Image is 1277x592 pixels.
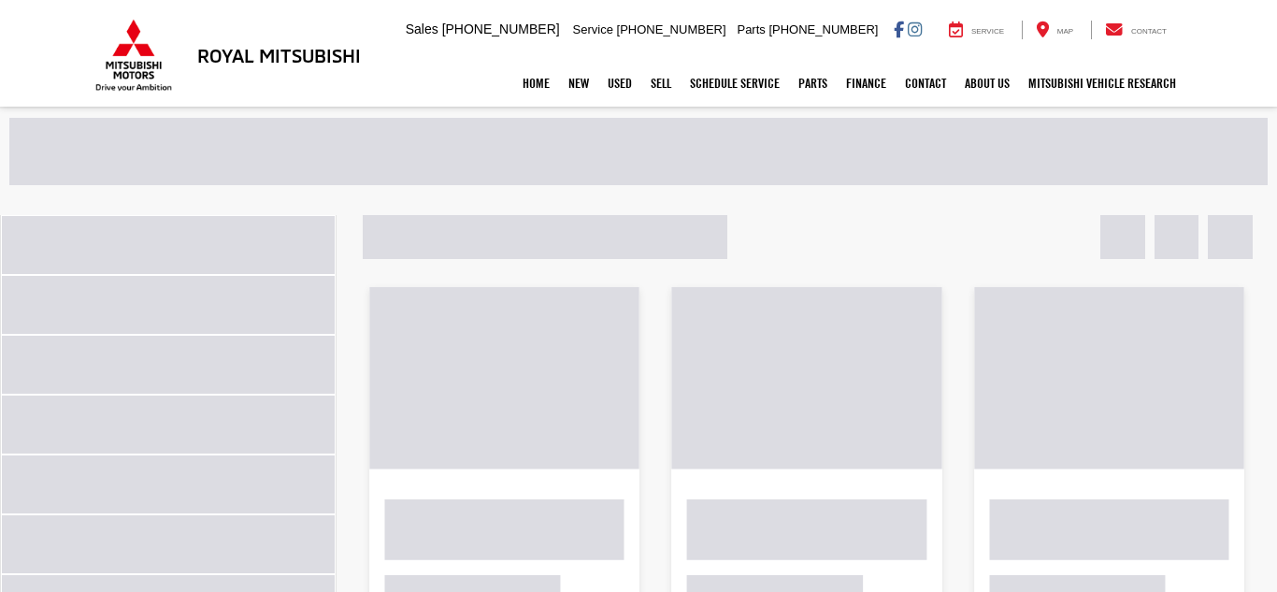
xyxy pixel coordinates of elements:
a: Instagram: Click to visit our Instagram page [908,22,922,36]
a: Mitsubishi Vehicle Research [1019,60,1185,107]
a: Finance [837,60,896,107]
a: Home [513,60,559,107]
a: Sell [641,60,681,107]
span: Service [971,27,1004,36]
span: Contact [1131,27,1167,36]
a: New [559,60,598,107]
a: Used [598,60,641,107]
img: Mitsubishi [92,19,176,92]
span: Parts [737,22,765,36]
a: Contact [896,60,955,107]
a: About Us [955,60,1019,107]
a: Contact [1091,21,1181,39]
h3: Royal Mitsubishi [197,45,361,65]
a: Schedule Service: Opens in a new tab [681,60,789,107]
a: Service [935,21,1018,39]
span: [PHONE_NUMBER] [442,22,560,36]
span: Sales [406,22,438,36]
a: Facebook: Click to visit our Facebook page [894,22,904,36]
span: Map [1057,27,1073,36]
a: Parts: Opens in a new tab [789,60,837,107]
span: Service [573,22,613,36]
span: [PHONE_NUMBER] [617,22,726,36]
span: [PHONE_NUMBER] [768,22,878,36]
a: Map [1022,21,1087,39]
